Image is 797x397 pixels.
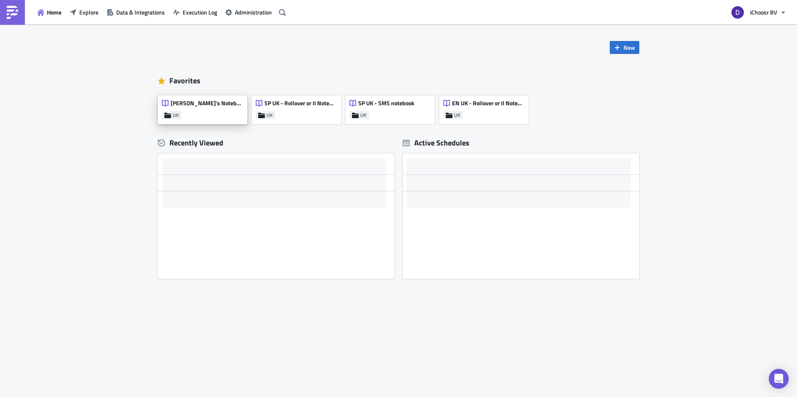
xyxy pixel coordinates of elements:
[264,99,337,107] span: SP UK - Rollover or II Notebook
[252,91,345,124] a: SP UK - Rollover or II NotebookUK
[158,137,394,149] div: Recently Viewed
[158,75,639,87] div: Favorites
[610,41,639,54] button: New
[33,6,66,19] button: Home
[452,99,524,107] span: EN UK - Rollover or II Notebook
[235,8,272,17] span: Administration
[169,6,221,19] button: Execution Log
[769,369,789,389] div: Open Intercom Messenger
[103,6,169,19] button: Data & Integrations
[439,91,533,124] a: EN UK - Rollover or II NotebookUK
[79,8,98,17] span: Explore
[750,8,777,17] span: iChoosr BV
[345,91,439,124] a: SP UK - SMS notebookUK
[173,112,179,119] span: UK
[454,112,460,119] span: UK
[360,112,367,119] span: UK
[116,8,165,17] span: Data & Integrations
[171,99,243,107] span: [PERSON_NAME]'s Notebook
[726,3,791,22] button: iChoosr BV
[403,138,469,148] div: Active Schedules
[731,5,745,19] img: Avatar
[47,8,61,17] span: Home
[6,6,19,19] img: PushMetrics
[158,91,252,124] a: [PERSON_NAME]'s NotebookUK
[623,43,635,52] span: New
[358,99,414,107] span: SP UK - SMS notebook
[183,8,217,17] span: Execution Log
[266,112,273,119] span: UK
[221,6,276,19] button: Administration
[66,6,103,19] button: Explore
